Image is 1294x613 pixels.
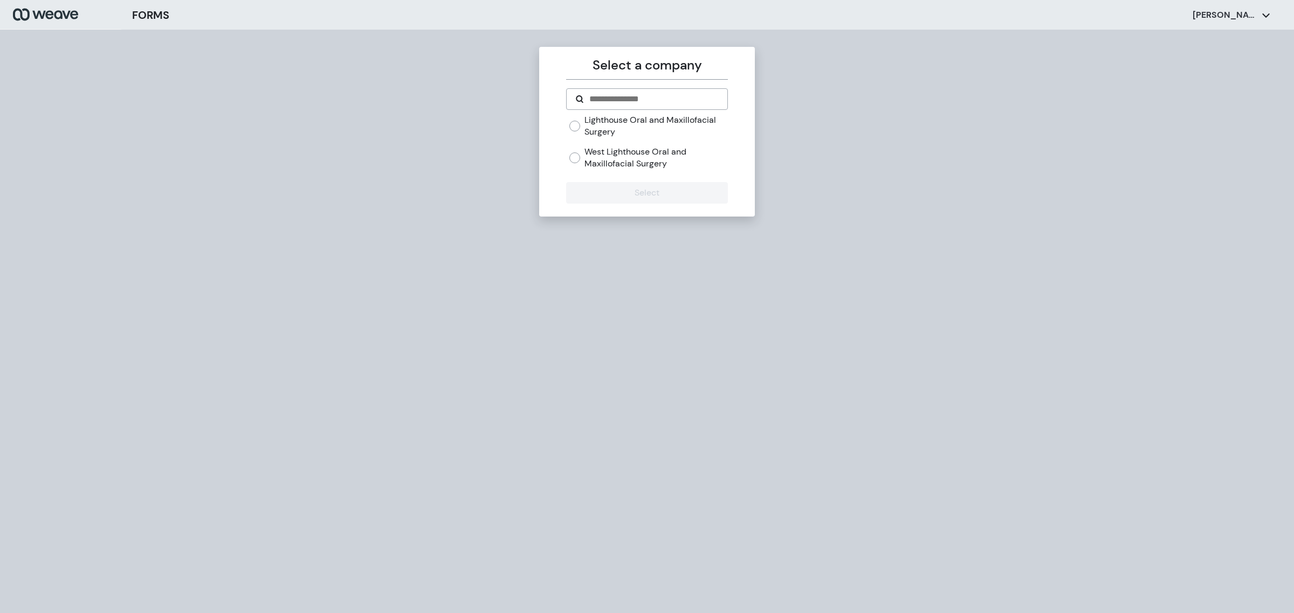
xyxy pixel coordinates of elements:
p: Select a company [566,55,727,75]
input: Search [588,93,718,106]
button: Select [566,182,727,204]
p: [PERSON_NAME] [1193,9,1257,21]
label: West Lighthouse Oral and Maxillofacial Surgery [584,146,727,169]
label: Lighthouse Oral and Maxillofacial Surgery [584,114,727,137]
h3: FORMS [132,7,169,23]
